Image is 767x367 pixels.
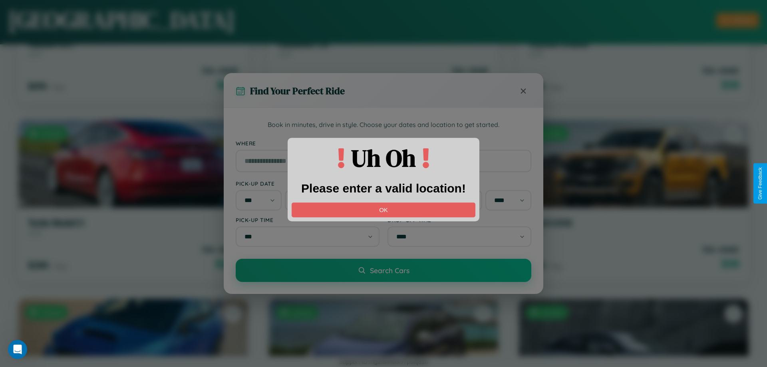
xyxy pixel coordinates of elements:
label: Drop-off Date [387,180,531,187]
label: Pick-up Time [236,216,380,223]
label: Where [236,140,531,147]
label: Pick-up Date [236,180,380,187]
label: Drop-off Time [387,216,531,223]
p: Book in minutes, drive in style. Choose your dates and location to get started. [236,120,531,130]
span: Search Cars [370,266,409,275]
h3: Find Your Perfect Ride [250,84,345,97]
